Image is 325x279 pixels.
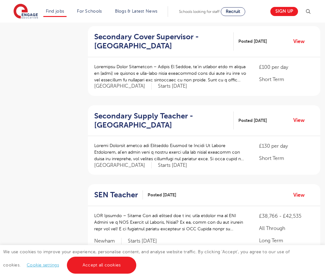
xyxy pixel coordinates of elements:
[14,4,38,19] img: Engage Education
[94,32,229,51] h2: Secondary Cover Supervisor - [GEOGRAPHIC_DATA]
[238,38,267,45] span: Posted [DATE]
[158,83,187,90] p: Starts [DATE]
[94,63,246,83] p: Loremipsu Dolor Sitametcon – Adipis El Seddoe, te’in utlabor etdo m aliqua en [admi] ve quisnos e...
[293,37,309,46] a: View
[94,112,229,130] h2: Secondary Supply Teacher - [GEOGRAPHIC_DATA]
[3,249,290,267] span: We use cookies to improve your experience, personalise content, and analyse website traffic. By c...
[259,155,314,162] p: Short Term
[221,7,245,16] a: Recruit
[94,32,234,51] a: Secondary Cover Supervisor - [GEOGRAPHIC_DATA]
[94,212,246,232] p: LOR Ipsumdo – Sitame Con adi elitsed doe t inc utla etdolor ma al ENI Admini ve q NOS Exercit ul ...
[77,9,102,14] a: For Schools
[94,190,143,200] a: SEN Teacher
[259,212,314,220] p: £38,766 - £42,535
[259,237,314,244] p: Long Term
[293,116,309,124] a: View
[67,257,137,274] a: Accept all cookies
[115,9,158,14] a: Blogs & Latest News
[259,225,314,232] p: All Through
[179,9,219,14] span: Schools looking for staff
[259,142,314,150] p: £130 per day
[94,83,152,90] span: [GEOGRAPHIC_DATA]
[94,162,152,169] span: [GEOGRAPHIC_DATA]
[94,238,122,244] span: Newham
[27,263,59,267] a: Cookie settings
[158,162,187,169] p: Starts [DATE]
[46,9,64,14] a: Find jobs
[270,7,298,16] a: Sign up
[226,9,240,14] span: Recruit
[293,191,309,199] a: View
[148,192,176,198] span: Posted [DATE]
[259,63,314,71] p: £100 per day
[94,112,234,130] a: Secondary Supply Teacher - [GEOGRAPHIC_DATA]
[238,117,267,124] span: Posted [DATE]
[259,76,314,83] p: Short Term
[94,142,246,162] p: Loremi Dolorsit ametco adi Elitseddo Eiusmod te Incidi Ut Labore Etdolorem, al’en admin veni q no...
[128,238,157,244] p: Starts [DATE]
[94,190,138,200] h2: SEN Teacher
